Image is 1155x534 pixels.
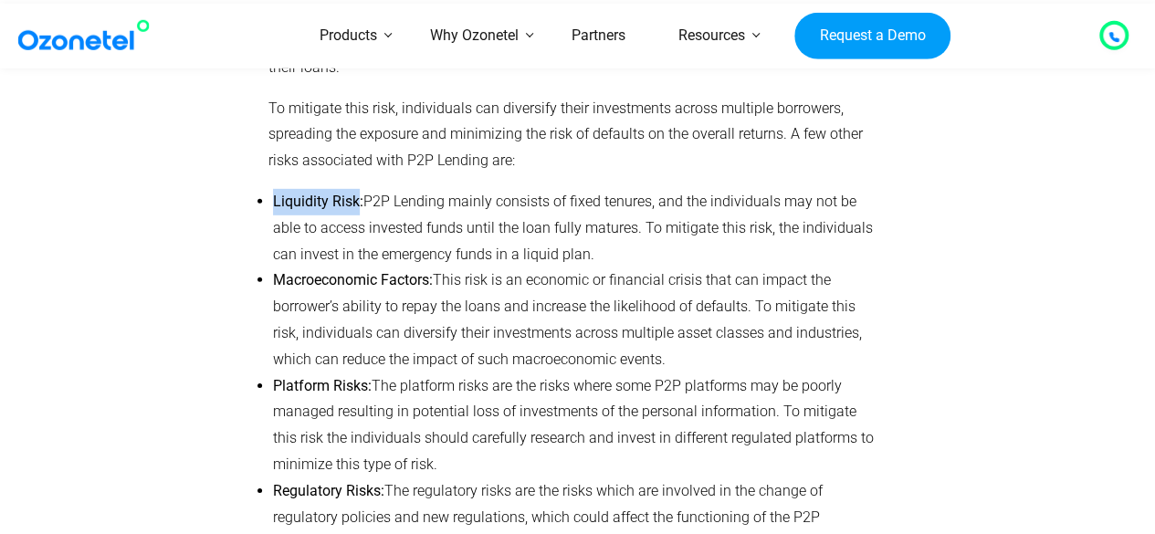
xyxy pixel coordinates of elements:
span: To mitigate this risk, individuals can diversify their investments across multiple borrowers, spr... [268,99,863,170]
a: Products [293,4,404,68]
a: Partners [545,4,652,68]
b: Macroeconomic Factors: [273,271,433,288]
span: This risk is an economic or financial crisis that can impact the borrower’s ability to repay the ... [273,271,862,367]
a: Why Ozonetel [404,4,545,68]
span: There are multiple advantages of P2P lending, but it also comes with certain inherent risks that ... [268,5,878,76]
b: Liquidity Risk: [273,193,363,210]
b: Platform Risks: [273,377,372,394]
span: The platform risks are the risks where some P2P platforms may be poorly managed resulting in pote... [273,377,874,473]
span: P2P Lending mainly consists of fixed tenures, and the individuals may not be able to access inves... [273,193,873,263]
b: Regulatory Risks: [273,482,384,499]
a: Resources [652,4,772,68]
a: Request a Demo [794,12,950,59]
